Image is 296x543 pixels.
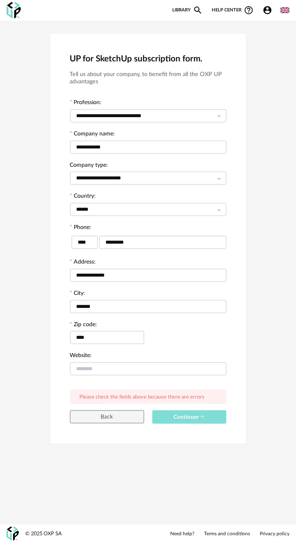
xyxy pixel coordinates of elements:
[70,410,144,423] button: Back
[70,162,108,170] label: Company type:
[260,531,289,537] a: Privacy policy
[70,71,226,86] h3: Tell us about your company, to benefit from all the OXP UP advantages
[70,53,226,64] h2: UP for SketchUp subscription form.
[80,395,205,400] span: Please check the fields above because there are errors
[263,5,276,15] span: Account Circle icon
[170,531,194,537] a: Need help?
[7,527,19,541] img: OXP
[70,193,96,201] label: Country:
[263,5,272,15] span: Account Circle icon
[25,530,62,537] div: © 2025 OXP SA
[281,6,289,15] img: us
[152,410,226,424] button: Continuer
[70,100,102,107] label: Profession:
[101,414,113,420] span: Back
[172,5,203,15] a: LibraryMagnify icon
[174,414,205,420] span: Continuer
[70,131,115,138] label: Company name:
[7,2,21,19] img: OXP
[70,259,96,266] label: Address:
[70,225,92,232] label: Phone:
[204,531,250,537] a: Terms and conditions
[244,5,254,15] span: Help Circle Outline icon
[70,353,92,360] label: Website:
[212,5,254,15] span: Help centerHelp Circle Outline icon
[193,5,203,15] span: Magnify icon
[70,322,97,329] label: Zip code:
[70,290,86,298] label: City:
